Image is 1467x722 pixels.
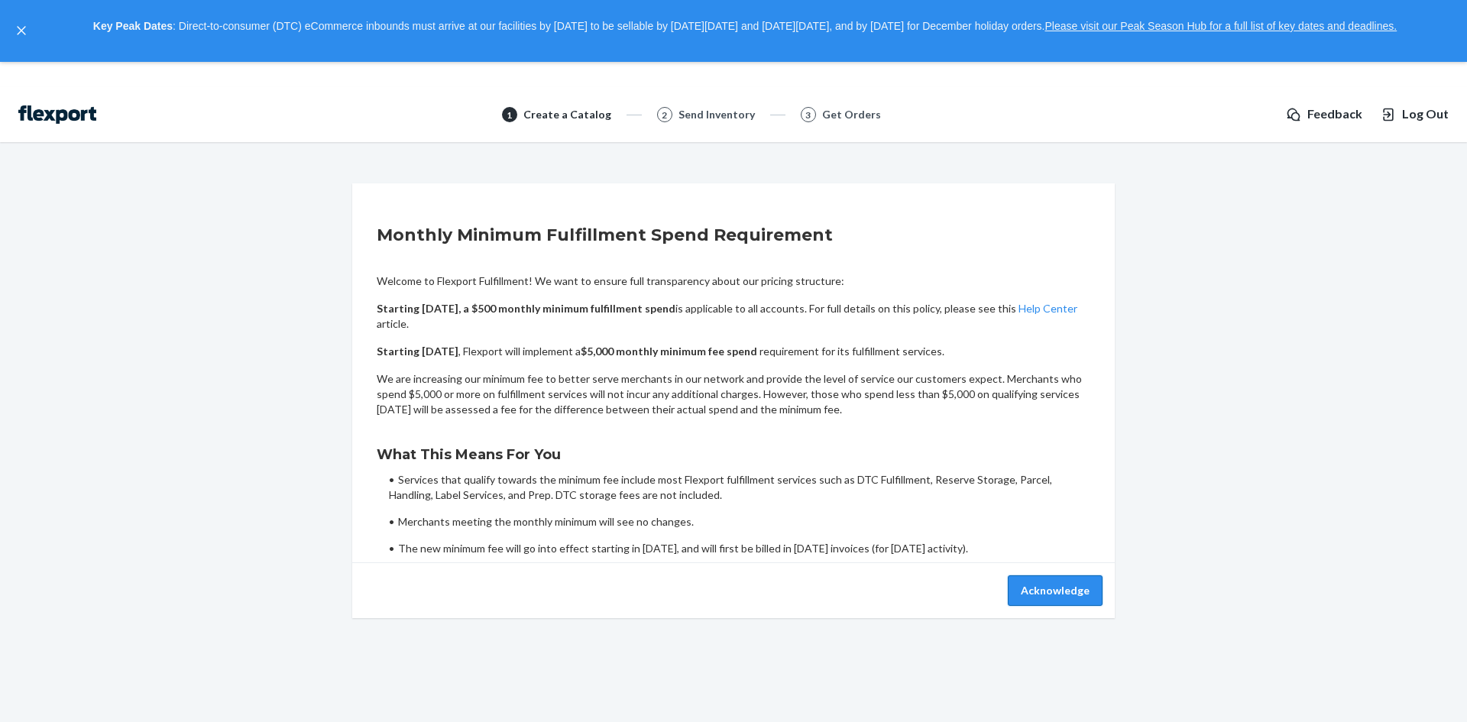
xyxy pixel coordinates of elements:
span: 1 [507,108,512,121]
a: Please visit our Peak Season Hub for a full list of key dates and deadlines. [1044,20,1397,32]
div: Create a Catalog [523,107,611,122]
p: Welcome to Flexport Fulfillment! We want to ensure full transparency about our pricing structure: [377,274,1090,289]
button: Acknowledge [1008,575,1103,606]
a: Feedback [1286,105,1362,123]
li: The new minimum fee will go into effect starting in [DATE], and will first be billed in [DATE] in... [389,541,1090,556]
span: 2 [662,108,667,121]
a: Help Center [1018,302,1077,315]
span: 3 [805,108,811,121]
p: We are increasing our minimum fee to better serve merchants in our network and provide the level ... [377,371,1090,417]
img: Flexport logo [18,105,96,124]
p: is applicable to all accounts. For full details on this policy, please see this article. [377,301,1090,332]
h3: What This Means For You [377,445,1090,465]
strong: Key Peak Dates [93,20,173,32]
button: close, [14,23,29,38]
p: : Direct-to-consumer (DTC) eCommerce inbounds must arrive at our facilities by [DATE] to be sella... [37,14,1453,40]
li: Merchants meeting the monthly minimum will see no changes. [389,514,1090,529]
h2: Monthly Minimum Fulfillment Spend Requirement [377,223,1090,248]
li: Services that qualify towards the minimum fee include most Flexport fulfillment services such as ... [389,472,1090,503]
button: Log Out [1381,105,1449,123]
span: Log Out [1402,105,1449,123]
b: Starting [DATE] [377,345,458,358]
b: Starting [DATE], a $500 monthly minimum fulfillment spend [377,302,675,315]
p: , Flexport will implement a requirement for its fulfillment services. [377,344,1090,359]
b: $5,000 monthly minimum fee spend [581,345,757,358]
div: Send Inventory [678,107,755,122]
span: Feedback [1307,105,1362,123]
div: Get Orders [822,107,881,122]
